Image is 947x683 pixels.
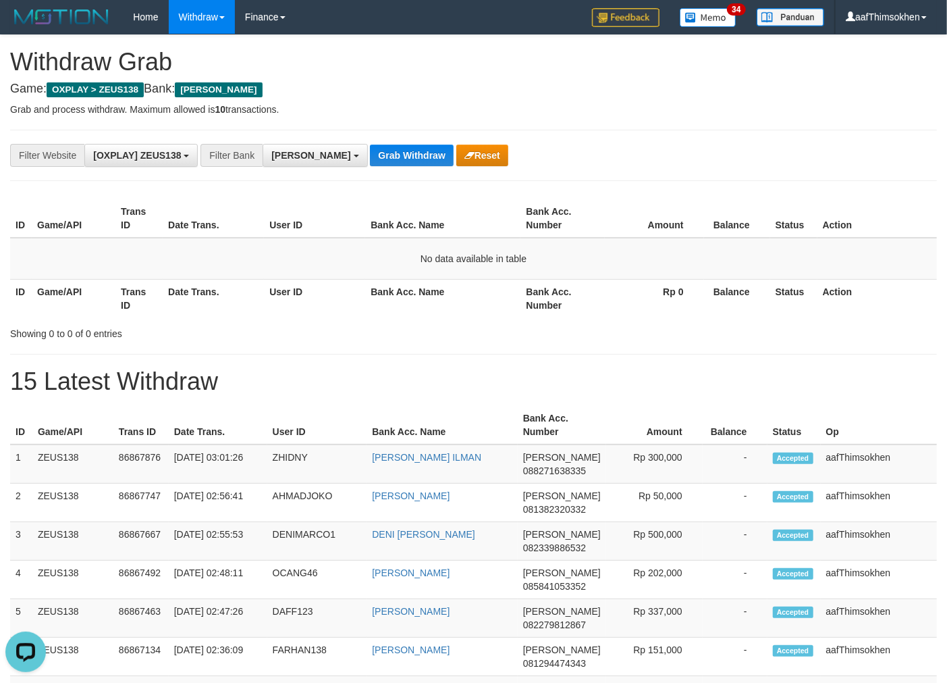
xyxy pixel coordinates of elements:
[267,522,367,561] td: DENIMARCO1
[606,445,703,484] td: Rp 300,000
[365,199,520,238] th: Bank Acc. Name
[703,638,767,676] td: -
[372,567,450,578] a: [PERSON_NAME]
[523,644,601,655] span: [PERSON_NAME]
[606,522,703,561] td: Rp 500,000
[727,3,745,16] span: 34
[169,406,267,445] th: Date Trans.
[606,561,703,599] td: Rp 202,000
[32,561,113,599] td: ZEUS138
[10,445,32,484] td: 1
[10,322,385,340] div: Showing 0 to 0 of 0 entries
[32,279,115,318] th: Game/API
[10,279,32,318] th: ID
[605,279,704,318] th: Rp 0
[113,522,169,561] td: 86867667
[523,542,586,553] span: Copy 082339886532 to clipboard
[32,406,113,445] th: Game/API
[523,567,601,578] span: [PERSON_NAME]
[169,638,267,676] td: [DATE] 02:36:09
[200,144,263,167] div: Filter Bank
[113,484,169,522] td: 86867747
[169,599,267,638] td: [DATE] 02:47:26
[773,530,813,541] span: Accepted
[32,484,113,522] td: ZEUS138
[113,599,169,638] td: 86867463
[767,406,821,445] th: Status
[32,638,113,676] td: ZEUS138
[267,484,367,522] td: AHMADJOKO
[169,484,267,522] td: [DATE] 02:56:41
[704,199,770,238] th: Balance
[817,199,937,238] th: Action
[821,484,937,522] td: aafThimsokhen
[32,599,113,638] td: ZEUS138
[84,144,198,167] button: [OXPLAY] ZEUS138
[821,599,937,638] td: aafThimsokhen
[821,638,937,676] td: aafThimsokhen
[267,561,367,599] td: OCANG46
[523,658,586,669] span: Copy 081294474343 to clipboard
[770,199,817,238] th: Status
[113,445,169,484] td: 86867876
[93,150,181,161] span: [OXPLAY] ZEUS138
[32,199,115,238] th: Game/API
[163,279,264,318] th: Date Trans.
[523,452,601,463] span: [PERSON_NAME]
[10,561,32,599] td: 4
[523,490,601,501] span: [PERSON_NAME]
[264,199,365,238] th: User ID
[757,8,824,26] img: panduan.png
[703,484,767,522] td: -
[169,445,267,484] td: [DATE] 03:01:26
[606,638,703,676] td: Rp 151,000
[5,5,46,46] button: Open LiveChat chat widget
[821,561,937,599] td: aafThimsokhen
[113,561,169,599] td: 86867492
[10,238,937,280] td: No data available in table
[215,104,225,115] strong: 10
[773,607,813,618] span: Accepted
[773,491,813,503] span: Accepted
[773,453,813,464] span: Accepted
[32,445,113,484] td: ZEUS138
[456,145,508,166] button: Reset
[10,144,84,167] div: Filter Website
[703,599,767,638] td: -
[370,145,453,166] button: Grab Withdraw
[267,638,367,676] td: FARHAN138
[703,445,767,484] td: -
[267,445,367,484] td: ZHIDNY
[372,606,450,617] a: [PERSON_NAME]
[773,568,813,580] span: Accepted
[523,606,601,617] span: [PERSON_NAME]
[10,368,937,395] h1: 15 Latest Withdraw
[10,103,937,116] p: Grab and process withdraw. Maximum allowed is transactions.
[703,406,767,445] th: Balance
[367,406,517,445] th: Bank Acc. Name
[10,199,32,238] th: ID
[821,406,937,445] th: Op
[606,406,703,445] th: Amount
[372,529,475,540] a: DENI [PERSON_NAME]
[175,82,262,97] span: [PERSON_NAME]
[523,465,586,476] span: Copy 088271638335 to clipboard
[115,199,163,238] th: Trans ID
[365,279,520,318] th: Bank Acc. Name
[163,199,264,238] th: Date Trans.
[10,599,32,638] td: 5
[264,279,365,318] th: User ID
[817,279,937,318] th: Action
[267,406,367,445] th: User ID
[821,445,937,484] td: aafThimsokhen
[821,522,937,561] td: aafThimsokhen
[10,522,32,561] td: 3
[773,645,813,657] span: Accepted
[523,581,586,592] span: Copy 085841053352 to clipboard
[113,406,169,445] th: Trans ID
[372,490,450,501] a: [PERSON_NAME]
[271,150,350,161] span: [PERSON_NAME]
[372,644,450,655] a: [PERSON_NAME]
[47,82,144,97] span: OXPLAY > ZEUS138
[169,522,267,561] td: [DATE] 02:55:53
